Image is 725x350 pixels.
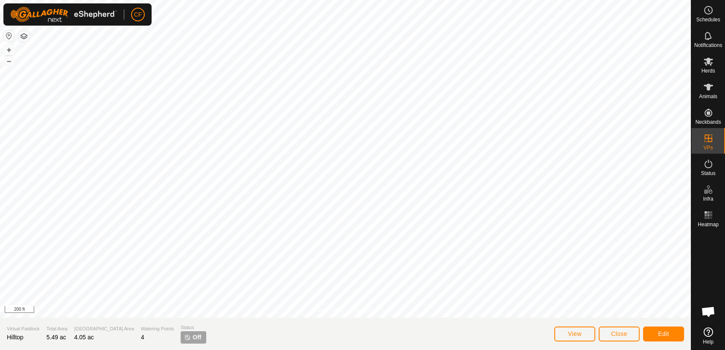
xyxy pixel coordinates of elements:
button: Reset Map [4,31,14,41]
span: Total Area [47,325,67,332]
span: Notifications [694,43,722,48]
span: CF [134,10,142,19]
button: Map Layers [19,31,29,41]
span: Edit [658,330,669,337]
button: View [554,327,595,341]
span: Infra [703,196,713,201]
button: – [4,56,14,66]
span: 5.49 ac [47,334,66,341]
span: Animals [699,94,717,99]
img: turn-off [184,334,191,341]
span: 4 [141,334,144,341]
span: Neckbands [695,120,721,125]
span: Hilltop [7,334,23,341]
span: [GEOGRAPHIC_DATA] Area [74,325,134,332]
span: Status [701,171,715,176]
button: Close [599,327,640,341]
div: Open chat [696,299,721,324]
span: Status [181,324,206,331]
img: Gallagher Logo [10,7,117,22]
span: VPs [703,145,713,150]
button: + [4,45,14,55]
a: Contact Us [354,306,379,314]
button: Edit [643,327,684,341]
span: Help [703,339,713,344]
span: View [568,330,582,337]
span: 4.05 ac [74,334,94,341]
span: Schedules [696,17,720,22]
span: Close [611,330,627,337]
a: Privacy Policy [312,306,344,314]
span: Heatmap [698,222,719,227]
span: Watering Points [141,325,174,332]
span: Off [193,333,201,342]
a: Help [691,324,725,348]
span: Virtual Paddock [7,325,40,332]
span: Herds [701,68,715,73]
